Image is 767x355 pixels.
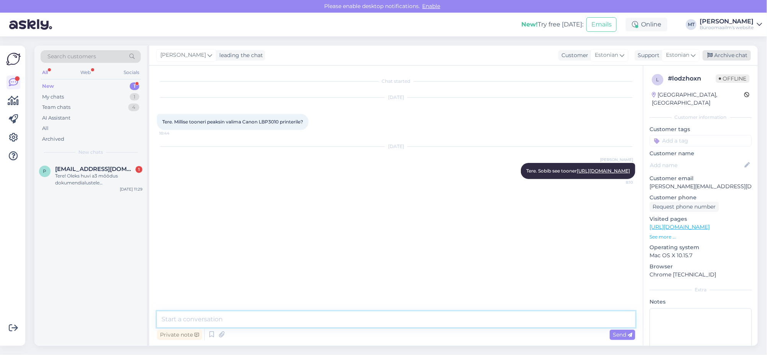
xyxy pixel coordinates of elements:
[122,67,141,77] div: Socials
[650,202,719,212] div: Request phone number
[650,263,752,271] p: Browser
[666,51,689,59] span: Estonian
[703,50,751,61] div: Archive chat
[650,215,752,223] p: Visited pages
[130,93,139,101] div: 1
[635,51,659,59] div: Support
[120,186,142,192] div: [DATE] 11:29
[650,125,752,133] p: Customer tags
[6,52,21,66] img: Askly Logo
[668,74,716,83] div: # lodzhoxn
[650,135,752,146] input: Add a tag
[160,51,206,59] span: [PERSON_NAME]
[157,330,202,340] div: Private note
[650,114,752,121] div: Customer information
[128,104,139,111] div: 4
[42,135,64,143] div: Archived
[600,157,633,163] span: [PERSON_NAME]
[700,18,754,25] div: [PERSON_NAME]
[650,174,752,182] p: Customer email
[55,166,135,173] span: pilletyrner@gmail.com
[41,67,49,77] div: All
[650,224,710,230] a: [URL][DOMAIN_NAME]
[650,271,752,279] p: Chrome [TECHNICAL_ID]
[650,251,752,260] p: Mac OS X 10.15.7
[130,82,139,90] div: 1
[216,51,263,59] div: leading the chat
[652,91,744,107] div: [GEOGRAPHIC_DATA], [GEOGRAPHIC_DATA]
[162,119,303,125] span: Tere. Millise tooneri peaksin valima Canon LBP3010 printerile?
[42,114,70,122] div: AI Assistant
[157,78,635,85] div: Chat started
[135,166,142,173] div: 1
[650,298,752,306] p: Notes
[42,104,70,111] div: Team chats
[595,51,618,59] span: Estonian
[521,20,583,29] div: Try free [DATE]:
[650,182,752,191] p: [PERSON_NAME][EMAIL_ADDRESS][DOMAIN_NAME]
[159,130,188,136] span: 10:44
[650,243,752,251] p: Operating system
[650,150,752,158] p: Customer name
[716,74,749,83] span: Offline
[526,168,630,174] span: Tere. Sobib see tooner
[586,17,617,32] button: Emails
[686,19,697,30] div: MT
[55,173,142,186] div: Tere! Oleks huvi a3 mõõdus dokumendialustele (mitmekorruseline, nagu on [PERSON_NAME] palju erine...
[521,21,538,28] b: New!
[42,125,49,132] div: All
[420,3,443,10] span: Enable
[700,18,762,31] a: [PERSON_NAME]Büroomaailm's website
[604,179,633,185] span: 8:10
[157,94,635,101] div: [DATE]
[43,168,47,174] span: p
[42,82,54,90] div: New
[626,18,667,31] div: Online
[650,233,752,240] p: See more ...
[42,93,64,101] div: My chats
[656,77,659,82] span: l
[650,194,752,202] p: Customer phone
[558,51,588,59] div: Customer
[613,331,632,338] span: Send
[47,53,96,61] span: Search customers
[79,67,93,77] div: Web
[78,149,103,156] span: New chats
[577,168,630,174] a: [URL][DOMAIN_NAME]
[650,161,743,169] input: Add name
[650,286,752,293] div: Extra
[700,25,754,31] div: Büroomaailm's website
[157,143,635,150] div: [DATE]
